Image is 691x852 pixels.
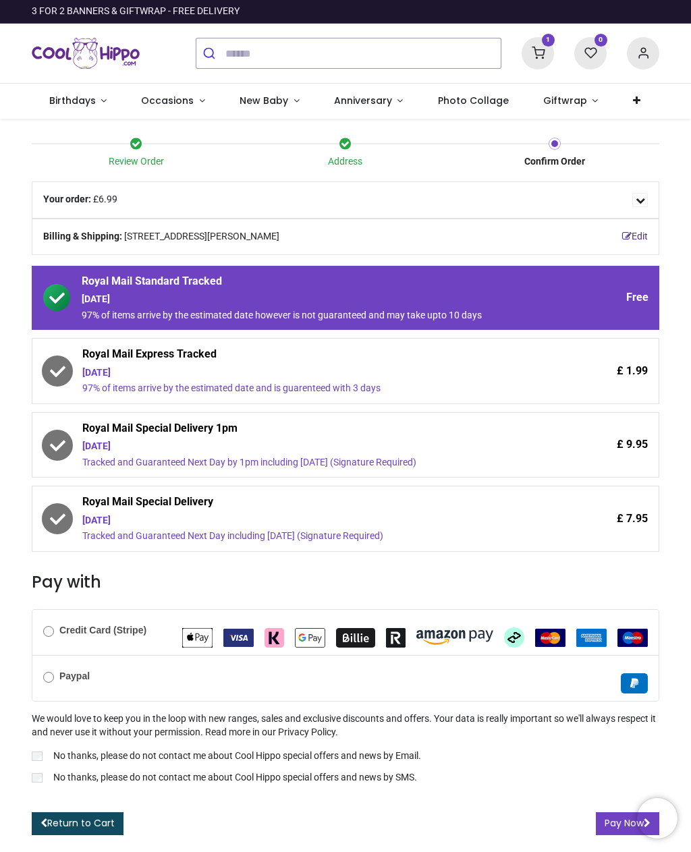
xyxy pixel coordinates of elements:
[416,631,493,642] span: Amazon Pay
[82,347,534,366] span: Royal Mail Express Tracked
[49,94,96,107] span: Birthdays
[241,155,450,169] div: Address
[543,94,587,107] span: Giftwrap
[334,94,392,107] span: Anniversary
[32,84,124,119] a: Birthdays
[295,628,325,648] img: Google Pay
[595,34,607,47] sup: 0
[637,798,678,839] iframe: Brevo live chat
[53,749,421,763] p: No thanks, please do not contact me about Cool Hippo special offers and news by Email.
[32,571,659,593] h3: Pay with
[376,5,659,18] iframe: Customer reviews powered by Trustpilot
[596,812,659,835] button: Pay Now
[223,631,254,642] span: VISA
[124,84,223,119] a: Occasions
[32,34,140,72] img: Cool Hippo
[240,94,288,107] span: New Baby
[196,38,225,68] button: Submit
[59,671,90,681] b: Paypal
[316,84,420,119] a: Anniversary
[504,627,524,648] img: Afterpay Clearpay
[223,629,254,647] img: VISA
[32,812,123,835] a: Return to Cart
[82,440,534,453] div: [DATE]
[576,631,607,642] span: American Express
[82,309,535,322] div: 97% of items arrive by the estimated date however is not guaranteed and may take upto 10 days
[82,421,534,440] span: Royal Mail Special Delivery 1pm
[82,293,535,306] div: [DATE]
[59,625,146,635] b: Credit Card (Stripe)
[265,631,284,642] span: Klarna
[141,94,194,107] span: Occasions
[43,194,91,204] b: Your order:
[526,84,615,119] a: Giftwrap
[182,631,213,642] span: Apple Pay
[535,629,565,647] img: MasterCard
[124,230,279,244] span: [STREET_ADDRESS][PERSON_NAME]
[617,437,648,452] span: £ 9.95
[32,155,241,169] div: Review Order
[265,628,284,648] img: Klarna
[223,84,317,119] a: New Baby
[32,5,240,18] div: 3 FOR 2 BANNERS & GIFTWRAP - FREE DELIVERY
[32,712,659,787] div: We would love to keep you in the loop with new ranges, sales and exclusive discounts and offers. ...
[386,628,406,648] img: Revolut Pay
[416,630,493,645] img: Amazon Pay
[336,631,375,642] span: Billie
[82,456,534,470] div: Tracked and Guaranteed Next Day by 1pm including [DATE] (Signature Required)
[82,514,534,528] div: [DATE]
[82,366,534,380] div: [DATE]
[386,631,406,642] span: Revolut Pay
[43,672,54,683] input: Paypal
[295,631,325,642] span: Google Pay
[617,364,648,378] span: £ 1.99
[99,194,117,204] span: 6.99
[336,628,375,648] img: Billie
[522,47,554,58] a: 1
[32,34,140,72] a: Logo of Cool Hippo
[574,47,607,58] a: 0
[32,773,43,783] input: No thanks, please do not contact me about Cool Hippo special offers and news by SMS.
[622,230,648,244] a: Edit
[82,274,535,293] span: Royal Mail Standard Tracked
[53,771,417,785] p: No thanks, please do not contact me about Cool Hippo special offers and news by SMS.
[617,631,648,642] span: Maestro
[93,194,117,204] span: £
[621,673,648,693] img: Paypal
[617,511,648,526] span: £ 7.95
[535,631,565,642] span: MasterCard
[617,629,648,647] img: Maestro
[626,290,648,305] span: Free
[32,751,43,761] input: No thanks, please do not contact me about Cool Hippo special offers and news by Email.
[82,530,534,543] div: Tracked and Guaranteed Next Day including [DATE] (Signature Required)
[43,231,122,242] b: Billing & Shipping:
[504,631,524,642] span: Afterpay Clearpay
[576,629,607,647] img: American Express
[182,628,213,648] img: Apple Pay
[82,494,534,513] span: Royal Mail Special Delivery
[632,193,648,207] span: Details
[82,382,534,395] div: 97% of items arrive by the estimated date and is guarenteed with 3 days
[450,155,659,169] div: Confirm Order
[621,677,648,688] span: Paypal
[438,94,509,107] span: Photo Collage
[542,34,555,47] sup: 1
[43,626,54,637] input: Credit Card (Stripe)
